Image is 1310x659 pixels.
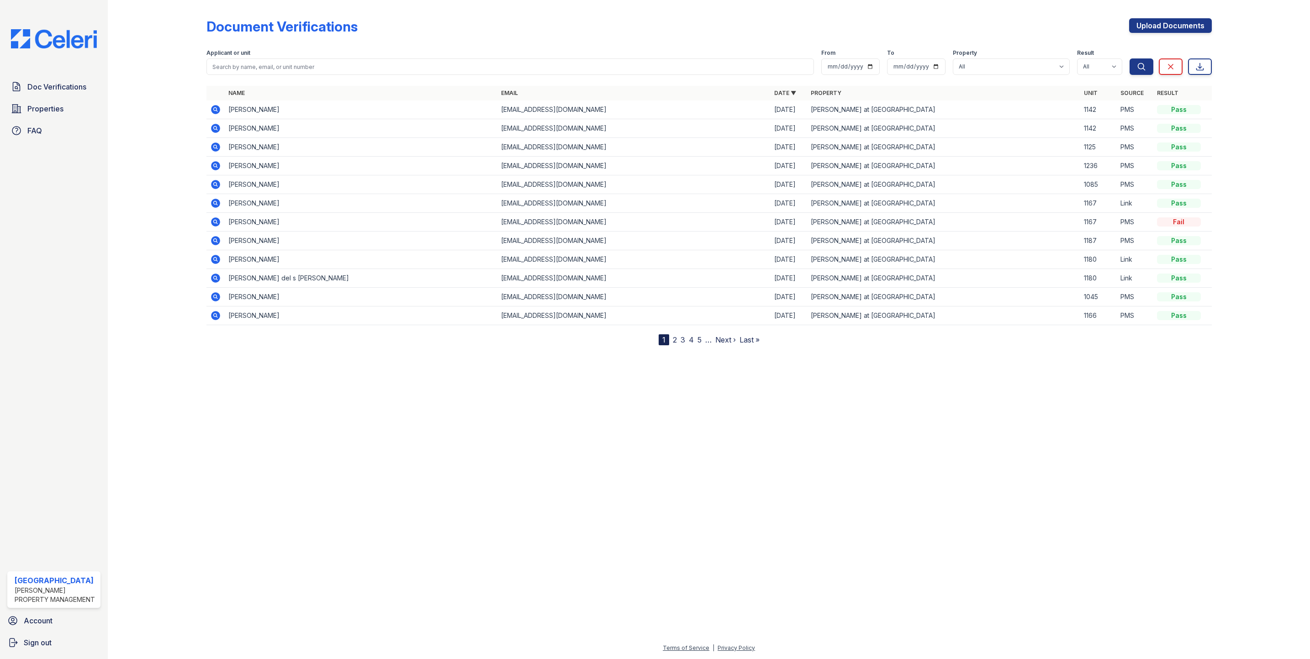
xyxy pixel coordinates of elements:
div: Pass [1157,161,1201,170]
td: [DATE] [771,288,807,306]
a: Upload Documents [1129,18,1212,33]
td: 1236 [1080,157,1117,175]
a: Email [501,90,518,96]
td: 1167 [1080,194,1117,213]
a: 2 [673,335,677,344]
input: Search by name, email, or unit number [206,58,814,75]
div: Pass [1157,292,1201,301]
td: [PERSON_NAME] [225,213,498,232]
td: [DATE] [771,175,807,194]
td: [PERSON_NAME] [225,157,498,175]
td: Link [1117,269,1153,288]
a: Sign out [4,633,104,652]
div: Pass [1157,180,1201,189]
td: [EMAIL_ADDRESS][DOMAIN_NAME] [497,269,771,288]
td: 1142 [1080,100,1117,119]
td: [PERSON_NAME] [225,138,498,157]
td: [PERSON_NAME] at [GEOGRAPHIC_DATA] [807,306,1080,325]
td: [EMAIL_ADDRESS][DOMAIN_NAME] [497,306,771,325]
td: [PERSON_NAME] at [GEOGRAPHIC_DATA] [807,288,1080,306]
td: PMS [1117,100,1153,119]
td: 1167 [1080,213,1117,232]
td: 1187 [1080,232,1117,250]
td: [DATE] [771,100,807,119]
td: [PERSON_NAME] at [GEOGRAPHIC_DATA] [807,213,1080,232]
a: Result [1157,90,1178,96]
a: Next › [715,335,736,344]
div: Pass [1157,236,1201,245]
label: To [887,49,894,57]
div: Pass [1157,124,1201,133]
a: Properties [7,100,100,118]
td: [PERSON_NAME] at [GEOGRAPHIC_DATA] [807,194,1080,213]
td: PMS [1117,157,1153,175]
td: [PERSON_NAME] at [GEOGRAPHIC_DATA] [807,269,1080,288]
a: Source [1120,90,1144,96]
td: 1180 [1080,250,1117,269]
a: Privacy Policy [718,644,755,651]
td: [PERSON_NAME] [225,175,498,194]
td: [PERSON_NAME] at [GEOGRAPHIC_DATA] [807,100,1080,119]
a: Account [4,612,104,630]
td: [PERSON_NAME] [225,250,498,269]
td: [EMAIL_ADDRESS][DOMAIN_NAME] [497,213,771,232]
div: Pass [1157,199,1201,208]
td: 1085 [1080,175,1117,194]
td: [DATE] [771,194,807,213]
a: Last » [740,335,760,344]
td: [PERSON_NAME] [225,100,498,119]
td: [PERSON_NAME] del s [PERSON_NAME] [225,269,498,288]
span: FAQ [27,125,42,136]
div: Fail [1157,217,1201,227]
td: [PERSON_NAME] [225,232,498,250]
td: [PERSON_NAME] at [GEOGRAPHIC_DATA] [807,138,1080,157]
td: [PERSON_NAME] at [GEOGRAPHIC_DATA] [807,175,1080,194]
a: Date ▼ [774,90,796,96]
td: [EMAIL_ADDRESS][DOMAIN_NAME] [497,100,771,119]
td: [PERSON_NAME] [225,194,498,213]
span: Account [24,615,53,626]
td: [EMAIL_ADDRESS][DOMAIN_NAME] [497,250,771,269]
td: [EMAIL_ADDRESS][DOMAIN_NAME] [497,194,771,213]
div: Pass [1157,311,1201,320]
a: 5 [697,335,702,344]
div: Document Verifications [206,18,358,35]
td: [DATE] [771,232,807,250]
span: … [705,334,712,345]
td: PMS [1117,213,1153,232]
td: PMS [1117,138,1153,157]
td: [EMAIL_ADDRESS][DOMAIN_NAME] [497,232,771,250]
td: 1125 [1080,138,1117,157]
div: 1 [659,334,669,345]
td: [DATE] [771,119,807,138]
a: Terms of Service [663,644,709,651]
div: [GEOGRAPHIC_DATA] [15,575,97,586]
a: 3 [681,335,685,344]
td: 1045 [1080,288,1117,306]
td: PMS [1117,232,1153,250]
td: [EMAIL_ADDRESS][DOMAIN_NAME] [497,138,771,157]
td: [PERSON_NAME] [225,288,498,306]
td: 1180 [1080,269,1117,288]
td: [PERSON_NAME] [225,119,498,138]
a: FAQ [7,121,100,140]
td: [EMAIL_ADDRESS][DOMAIN_NAME] [497,119,771,138]
div: [PERSON_NAME] Property Management [15,586,97,604]
td: [PERSON_NAME] at [GEOGRAPHIC_DATA] [807,250,1080,269]
td: PMS [1117,288,1153,306]
div: | [713,644,714,651]
a: Name [228,90,245,96]
td: PMS [1117,119,1153,138]
td: [DATE] [771,138,807,157]
td: [DATE] [771,269,807,288]
td: [DATE] [771,213,807,232]
td: 1142 [1080,119,1117,138]
td: [DATE] [771,306,807,325]
td: PMS [1117,175,1153,194]
span: Sign out [24,637,52,648]
label: Result [1077,49,1094,57]
img: CE_Logo_Blue-a8612792a0a2168367f1c8372b55b34899dd931a85d93a1a3d3e32e68fde9ad4.png [4,29,104,48]
td: Link [1117,250,1153,269]
label: From [821,49,835,57]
